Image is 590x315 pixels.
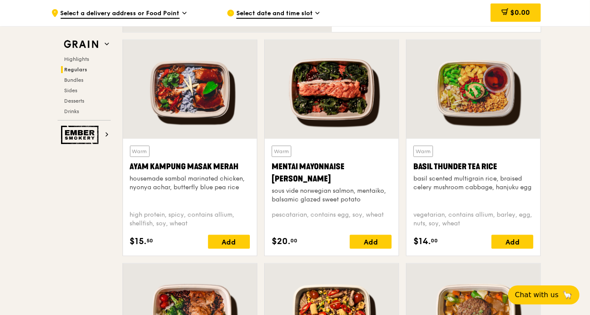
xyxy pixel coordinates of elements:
span: Drinks [65,108,79,114]
span: $15. [130,235,147,248]
span: 🦙 [562,290,573,300]
div: Ayam Kampung Masak Merah [130,161,250,173]
div: Add [208,235,250,249]
span: Select date and time slot [236,9,313,19]
div: Basil Thunder Tea Rice [413,161,533,173]
div: basil scented multigrain rice, braised celery mushroom cabbage, hanjuku egg [413,174,533,192]
div: Add [491,235,533,249]
span: Sides [65,87,78,94]
span: $0.00 [510,8,530,17]
span: $14. [413,235,431,248]
div: Warm [272,146,291,157]
img: Ember Smokery web logo [61,126,101,144]
div: vegetarian, contains allium, barley, egg, nuts, soy, wheat [413,211,533,228]
span: Bundles [65,77,84,83]
div: Mentai Mayonnaise [PERSON_NAME] [272,161,392,185]
div: sous vide norwegian salmon, mentaiko, balsamic glazed sweet potato [272,187,392,204]
div: Warm [130,146,150,157]
div: high protein, spicy, contains allium, shellfish, soy, wheat [130,211,250,228]
span: 00 [431,237,438,244]
span: Select a delivery address or Food Point [61,9,180,19]
span: Desserts [65,98,85,104]
button: Chat with us🦙 [508,285,580,305]
img: Grain web logo [61,37,101,52]
span: $20. [272,235,290,248]
div: pescatarian, contains egg, soy, wheat [272,211,392,228]
span: Regulars [65,67,88,73]
span: Chat with us [515,290,559,300]
span: Highlights [65,56,89,62]
span: 50 [147,237,153,244]
span: 00 [290,237,297,244]
div: Add [350,235,392,249]
div: Warm [413,146,433,157]
div: housemade sambal marinated chicken, nyonya achar, butterfly blue pea rice [130,174,250,192]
